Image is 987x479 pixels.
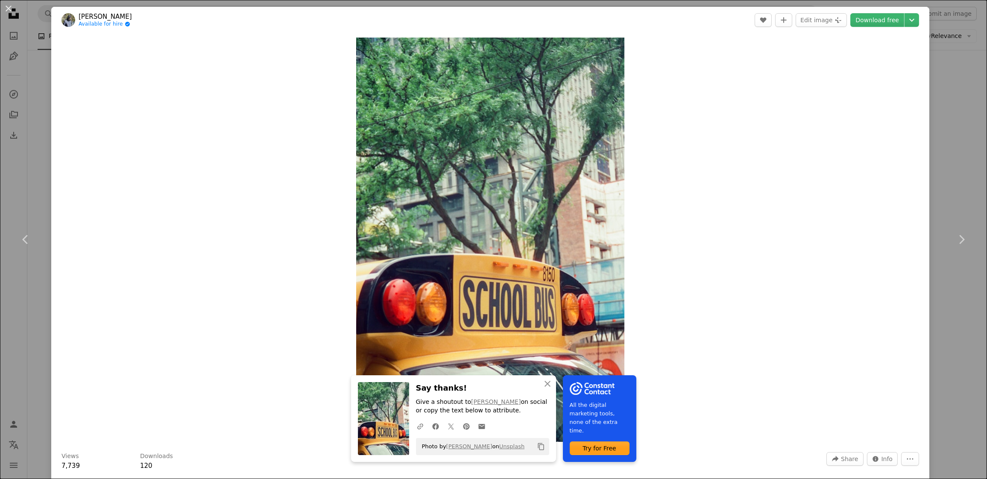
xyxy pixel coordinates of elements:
a: [PERSON_NAME] [446,443,492,450]
button: Add to Collection [775,13,792,27]
a: Available for hire [79,21,132,28]
button: Choose download size [905,13,919,27]
a: Share on Pinterest [459,418,474,435]
h3: Say thanks! [416,382,549,394]
button: Edit image [796,13,847,27]
h3: Views [62,452,79,461]
span: Share [841,453,858,465]
h3: Downloads [140,452,173,461]
a: Share on Twitter [443,418,459,435]
span: All the digital marketing tools, none of the extra time. [570,401,630,435]
button: More Actions [901,452,919,466]
button: Copy to clipboard [534,439,548,454]
a: Unsplash [499,443,524,450]
button: Zoom in on this image [356,38,624,442]
img: file-1754318165549-24bf788d5b37 [570,382,615,395]
p: Give a shoutout to on social or copy the text below to attribute. [416,398,549,415]
div: Try for Free [570,441,630,455]
a: [PERSON_NAME] [79,12,132,21]
img: A school bus is parked in the city. [356,38,624,442]
button: Like [755,13,772,27]
span: 7,739 [62,462,80,470]
a: Download free [850,13,904,27]
span: Info [882,453,893,465]
a: Share on Facebook [428,418,443,435]
img: Go to Dillon Lobo's profile [62,13,75,27]
a: All the digital marketing tools, none of the extra time.Try for Free [563,375,636,462]
span: 120 [140,462,152,470]
a: Share over email [474,418,489,435]
span: Photo by on [418,440,525,453]
a: [PERSON_NAME] [471,398,521,405]
button: Share this image [826,452,863,466]
a: Next [936,199,987,280]
button: Stats about this image [867,452,898,466]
